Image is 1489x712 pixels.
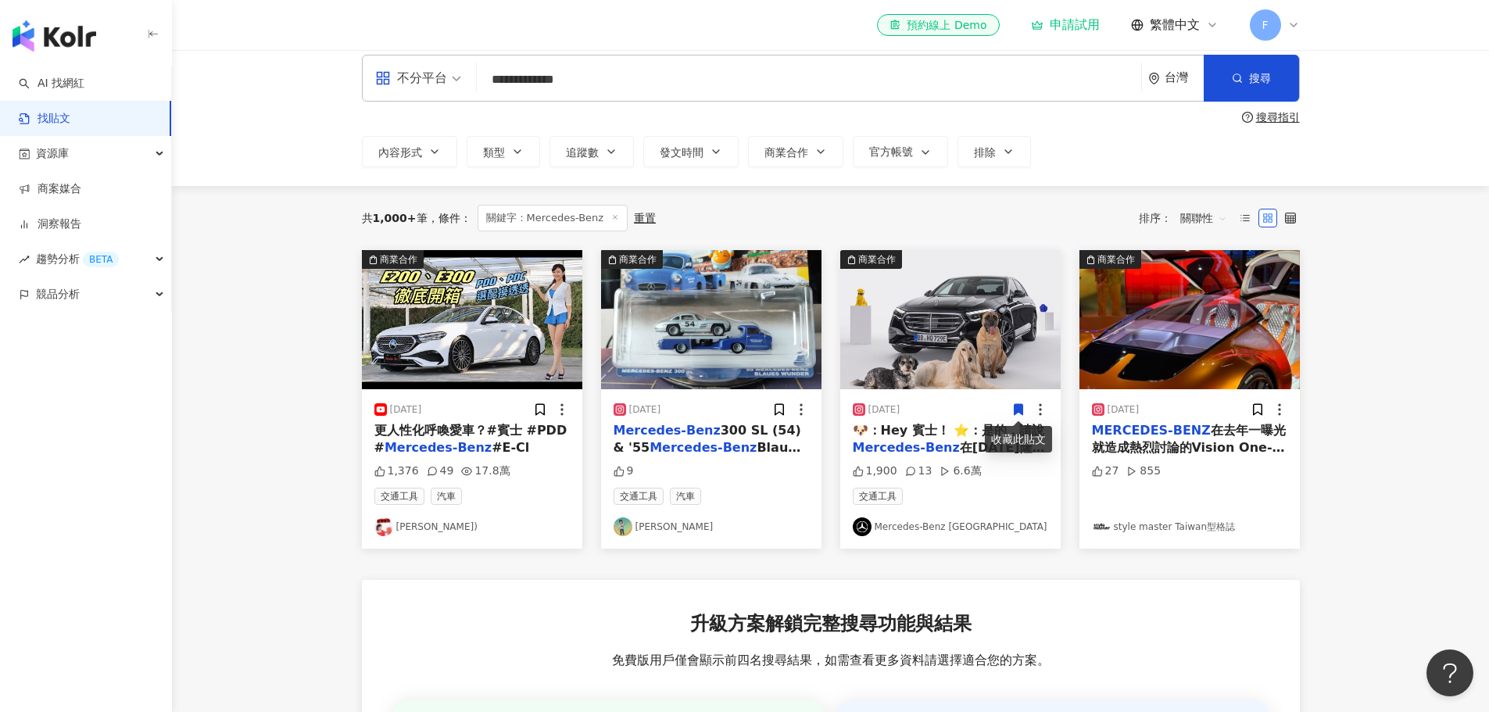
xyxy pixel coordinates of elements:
div: 6.6萬 [940,463,981,479]
mark: MERCEDES-BENZ [1092,423,1211,438]
a: 商案媒合 [19,181,81,197]
div: 商業合作 [380,252,417,267]
a: 洞察報告 [19,216,81,232]
iframe: Help Scout Beacon - Open [1426,649,1473,696]
span: 官方帳號 [869,145,913,158]
div: 排序： [1139,206,1236,231]
button: 追蹤數 [549,136,634,167]
div: 855 [1126,463,1161,479]
a: KOL Avatarstyle master Taiwan型格誌 [1092,517,1287,536]
button: 商業合作 [601,250,821,389]
button: 商業合作 [362,250,582,389]
span: 🐶：Hey 賓士！ ⭐：是的，請說 [853,423,1045,438]
div: 商業合作 [619,252,657,267]
mark: Mercedes-Benz [650,440,757,455]
div: BETA [83,252,119,267]
span: rise [19,254,30,265]
span: 更人性化呼喚愛車？#賓士 #PDD # [374,423,567,455]
div: 預約線上 Demo [889,17,986,33]
img: post-image [601,250,821,389]
button: 官方帳號 [853,136,948,167]
span: 繁體中文 [1150,16,1200,34]
span: 交通工具 [853,488,903,505]
img: KOL Avatar [374,517,393,536]
span: 追蹤數 [566,146,599,159]
div: [DATE] [390,403,422,417]
div: 9 [614,463,634,479]
span: 關聯性 [1180,206,1227,231]
div: 重置 [634,212,656,224]
mark: Mercedes-Benz [853,440,960,455]
mark: Mercedes-Benz [385,440,492,455]
div: 49 [427,463,454,479]
span: #E-Cl [492,440,529,455]
span: 升級方案解鎖完整搜尋功能與結果 [690,611,972,638]
div: 13 [905,463,932,479]
a: 預約線上 Demo [877,14,999,36]
button: 類型 [467,136,540,167]
span: 趨勢分析 [36,242,119,277]
div: 搜尋指引 [1256,111,1300,123]
span: 汽車 [670,488,701,505]
div: 1,900 [853,463,897,479]
span: 條件 ： [428,212,471,224]
span: 發文時間 [660,146,703,159]
img: KOL Avatar [614,517,632,536]
button: 商業合作 [1079,250,1300,389]
span: 競品分析 [36,277,80,312]
div: 商業合作 [858,252,896,267]
div: [DATE] [629,403,661,417]
span: 內容形式 [378,146,422,159]
div: 台灣 [1165,71,1204,84]
img: post-image [362,250,582,389]
button: 排除 [957,136,1031,167]
span: 交通工具 [374,488,424,505]
a: KOL Avatar[PERSON_NAME]) [374,517,570,536]
div: [DATE] [1108,403,1140,417]
span: 搜尋 [1249,72,1271,84]
span: 排除 [974,146,996,159]
img: post-image [1079,250,1300,389]
div: 27 [1092,463,1119,479]
span: 1,000+ [373,212,417,224]
span: 商業合作 [764,146,808,159]
span: 交通工具 [614,488,664,505]
span: 免費版用戶僅會顯示前四名搜尋結果，如需查看更多資料請選擇適合您的方案。 [612,652,1050,669]
img: KOL Avatar [1092,517,1111,536]
span: appstore [375,70,391,86]
a: searchAI 找網紅 [19,76,84,91]
a: KOL AvatarMercedes-Benz [GEOGRAPHIC_DATA] [853,517,1048,536]
span: environment [1148,73,1160,84]
span: 資源庫 [36,136,69,171]
button: 搜尋 [1204,55,1299,102]
a: KOL Avatar[PERSON_NAME] [614,517,809,536]
button: 商業合作 [748,136,843,167]
span: question-circle [1242,112,1253,123]
span: 在去年一曝光就造成熱烈討論的Vision One-Eleven概念超跑，終於在車迷的期待下來台展出。為此品牌還特別打造《111% [1092,423,1286,508]
div: 共 筆 [362,212,428,224]
span: 關鍵字：Mercedes-Benz [478,205,628,231]
a: 申請試用 [1031,17,1100,33]
img: logo [13,20,96,52]
div: 收藏此貼文 [985,426,1052,453]
div: 17.8萬 [461,463,510,479]
div: 不分平台 [375,66,447,91]
div: 1,376 [374,463,419,479]
img: post-image [840,250,1061,389]
mark: Mercedes-Benz [614,423,721,438]
div: [DATE] [868,403,900,417]
button: 內容形式 [362,136,457,167]
button: 發文時間 [643,136,739,167]
div: 商業合作 [1097,252,1135,267]
a: 找貼文 [19,111,70,127]
span: 汽車 [431,488,462,505]
img: KOL Avatar [853,517,872,536]
span: F [1262,16,1268,34]
button: 商業合作 [840,250,1061,389]
span: 類型 [483,146,505,159]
